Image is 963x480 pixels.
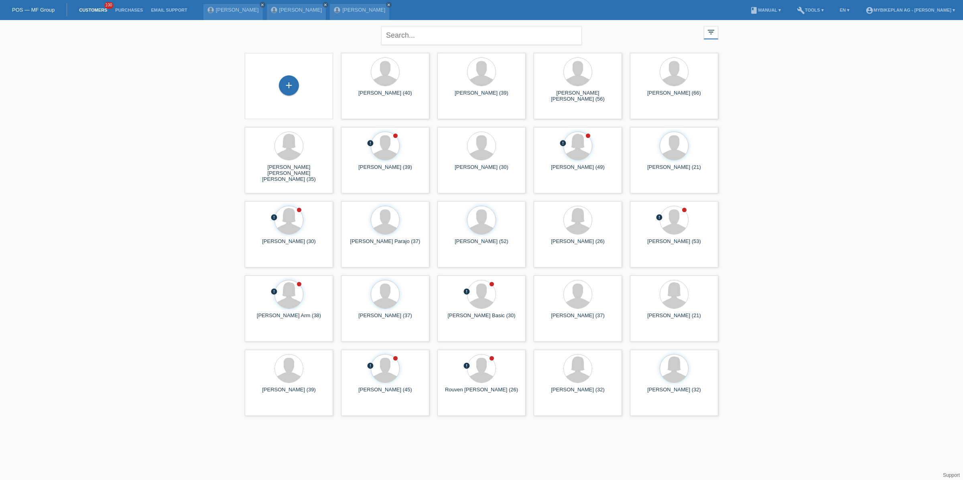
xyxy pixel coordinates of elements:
[540,164,616,177] div: [PERSON_NAME] (49)
[444,387,519,399] div: Rouven [PERSON_NAME] (26)
[444,164,519,177] div: [PERSON_NAME] (30)
[381,26,582,45] input: Search...
[540,312,616,325] div: [PERSON_NAME] (37)
[540,238,616,251] div: [PERSON_NAME] (26)
[279,79,299,92] div: Add customer
[444,90,519,103] div: [PERSON_NAME] (39)
[540,90,616,103] div: [PERSON_NAME] [PERSON_NAME] (56)
[559,140,567,148] div: unconfirmed, pending
[347,164,423,177] div: [PERSON_NAME] (39)
[260,2,265,8] a: close
[347,238,423,251] div: [PERSON_NAME] Parajo (37)
[861,8,959,12] a: account_circleMybikeplan AG - [PERSON_NAME] ▾
[797,6,805,14] i: build
[251,164,327,178] div: [PERSON_NAME] [PERSON_NAME] [PERSON_NAME] (35)
[12,7,55,13] a: POS — MF Group
[836,8,853,12] a: EN ▾
[636,387,712,399] div: [PERSON_NAME] (32)
[386,2,392,8] a: close
[260,3,264,7] i: close
[347,312,423,325] div: [PERSON_NAME] (37)
[444,238,519,251] div: [PERSON_NAME] (52)
[463,362,470,369] i: error
[793,8,828,12] a: buildTools ▾
[347,387,423,399] div: [PERSON_NAME] (45)
[707,28,715,36] i: filter_list
[279,7,322,13] a: [PERSON_NAME]
[559,140,567,147] i: error
[463,362,470,371] div: unconfirmed, pending
[656,214,663,222] div: unconfirmed, pending
[636,164,712,177] div: [PERSON_NAME] (21)
[540,387,616,399] div: [PERSON_NAME] (32)
[636,312,712,325] div: [PERSON_NAME] (21)
[367,140,374,148] div: unconfirmed, pending
[636,90,712,103] div: [PERSON_NAME] (66)
[367,140,374,147] i: error
[367,362,374,371] div: unconfirmed, pending
[444,312,519,325] div: [PERSON_NAME] Basic (30)
[111,8,147,12] a: Purchases
[750,6,758,14] i: book
[147,8,191,12] a: Email Support
[104,2,114,9] span: 100
[746,8,785,12] a: bookManual ▾
[865,6,874,14] i: account_circle
[463,288,470,296] div: unconfirmed, pending
[251,238,327,251] div: [PERSON_NAME] (30)
[251,387,327,399] div: [PERSON_NAME] (39)
[943,472,960,478] a: Support
[270,214,278,222] div: unconfirmed, pending
[251,312,327,325] div: [PERSON_NAME] Arm (38)
[216,7,259,13] a: [PERSON_NAME]
[347,90,423,103] div: [PERSON_NAME] (40)
[323,2,328,8] a: close
[636,238,712,251] div: [PERSON_NAME] (53)
[270,288,278,295] i: error
[656,214,663,221] i: error
[463,288,470,295] i: error
[367,362,374,369] i: error
[342,7,385,13] a: [PERSON_NAME]
[387,3,391,7] i: close
[323,3,327,7] i: close
[75,8,111,12] a: Customers
[270,214,278,221] i: error
[270,288,278,296] div: unconfirmed, pending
